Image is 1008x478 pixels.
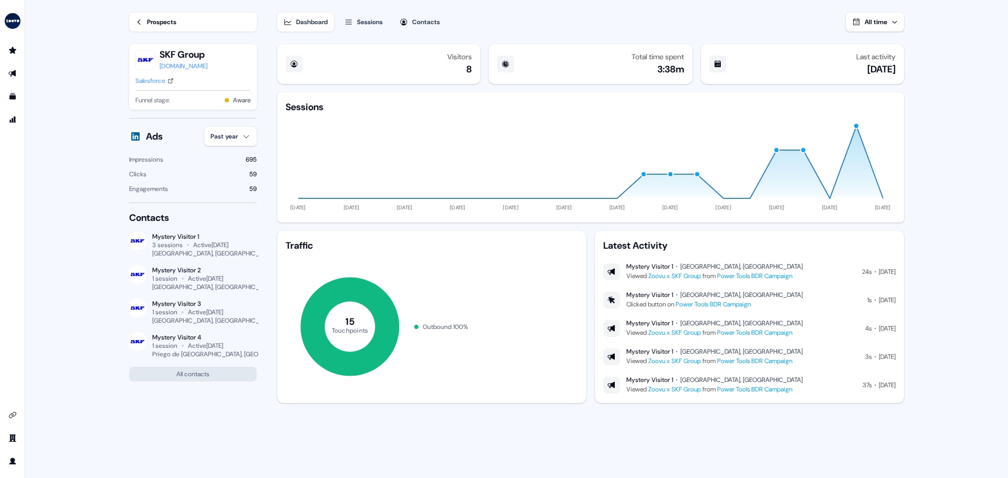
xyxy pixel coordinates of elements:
[680,347,803,356] div: [GEOGRAPHIC_DATA], [GEOGRAPHIC_DATA]
[249,169,257,179] div: 59
[503,204,519,211] tspan: [DATE]
[846,13,904,31] button: All time
[632,52,684,61] div: Total time spent
[345,315,354,328] tspan: 15
[152,342,177,350] div: 1 session
[193,241,228,249] div: Active [DATE]
[648,385,701,394] a: Zoovu x SKF Group
[626,262,673,271] div: Mystery Visitor 1
[626,327,803,338] div: Viewed from
[129,169,146,179] div: Clicks
[423,322,468,332] div: Outbound 100 %
[769,204,785,211] tspan: [DATE]
[135,95,170,105] span: Funnel stage:
[680,319,803,327] div: [GEOGRAPHIC_DATA], [GEOGRAPHIC_DATA]
[875,204,891,211] tspan: [DATE]
[717,357,792,365] a: Power Tools BDR Campaign
[152,249,276,258] div: [GEOGRAPHIC_DATA], [GEOGRAPHIC_DATA]
[4,430,21,447] a: Go to team
[277,13,334,31] button: Dashboard
[863,380,871,390] div: 37s
[146,130,163,143] div: Ads
[129,211,257,224] div: Contacts
[204,127,257,146] button: Past year
[393,13,446,31] button: Contacts
[188,342,223,350] div: Active [DATE]
[648,357,701,365] a: Zoovu x SKF Group
[680,262,803,271] div: [GEOGRAPHIC_DATA], [GEOGRAPHIC_DATA]
[4,407,21,423] a: Go to integrations
[296,17,328,27] div: Dashboard
[626,291,673,299] div: Mystery Visitor 1
[626,384,803,395] div: Viewed from
[290,204,306,211] tspan: [DATE]
[4,42,21,59] a: Go to prospects
[286,239,578,252] div: Traffic
[867,295,871,305] div: 1s
[626,347,673,356] div: Mystery Visitor 1
[129,184,168,194] div: Engagements
[152,316,276,325] div: [GEOGRAPHIC_DATA], [GEOGRAPHIC_DATA]
[332,326,369,334] tspan: Touchpoints
[657,63,684,76] div: 3:38m
[716,204,731,211] tspan: [DATE]
[626,356,803,366] div: Viewed from
[152,241,183,249] div: 3 sessions
[188,274,223,283] div: Active [DATE]
[466,63,472,76] div: 8
[188,308,223,316] div: Active [DATE]
[4,453,21,470] a: Go to profile
[663,204,678,211] tspan: [DATE]
[879,323,896,334] div: [DATE]
[135,76,165,86] div: Salesforce
[152,232,257,241] div: Mystery Visitor 1
[648,328,701,337] a: Zoovu x SKF Group
[610,204,625,211] tspan: [DATE]
[344,204,360,211] tspan: [DATE]
[147,17,176,27] div: Prospects
[233,95,250,105] button: Aware
[822,204,838,211] tspan: [DATE]
[856,52,896,61] div: Last activity
[603,239,896,252] div: Latest Activity
[152,266,257,274] div: Mystery Visitor 2
[152,300,257,308] div: Mystery Visitor 3
[160,48,207,61] button: SKF Group
[648,272,701,280] a: Zoovu x SKF Group
[152,283,276,291] div: [GEOGRAPHIC_DATA], [GEOGRAPHIC_DATA]
[246,154,257,165] div: 695
[879,352,896,362] div: [DATE]
[338,13,389,31] button: Sessions
[717,328,792,337] a: Power Tools BDR Campaign
[152,308,177,316] div: 1 session
[626,299,803,310] div: Clicked button on
[357,17,383,27] div: Sessions
[879,380,896,390] div: [DATE]
[865,18,887,26] span: All time
[397,204,413,211] tspan: [DATE]
[879,295,896,305] div: [DATE]
[4,111,21,128] a: Go to attribution
[152,350,304,358] div: Priego de [GEOGRAPHIC_DATA], [GEOGRAPHIC_DATA]
[152,274,177,283] div: 1 session
[135,76,174,86] a: Salesforce
[160,61,207,71] div: [DOMAIN_NAME]
[129,13,257,31] a: Prospects
[867,63,896,76] div: [DATE]
[676,300,751,309] a: Power Tools BDR Campaign
[626,319,673,327] div: Mystery Visitor 1
[865,323,871,334] div: 4s
[152,333,257,342] div: Mystery Visitor 4
[865,352,871,362] div: 3s
[879,267,896,277] div: [DATE]
[862,267,871,277] div: 24s
[286,101,323,113] div: Sessions
[680,291,803,299] div: [GEOGRAPHIC_DATA], [GEOGRAPHIC_DATA]
[129,367,257,381] button: All contacts
[129,154,163,165] div: Impressions
[450,204,466,211] tspan: [DATE]
[249,184,257,194] div: 59
[412,17,440,27] div: Contacts
[717,385,792,394] a: Power Tools BDR Campaign
[556,204,572,211] tspan: [DATE]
